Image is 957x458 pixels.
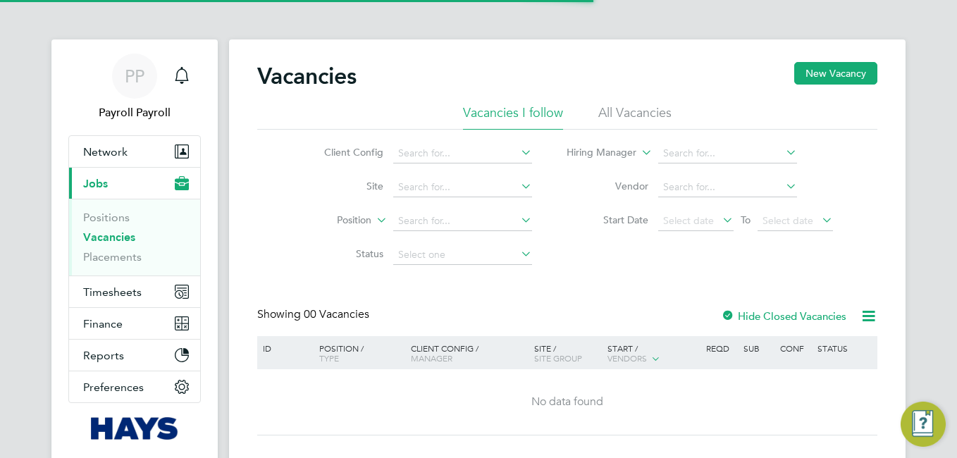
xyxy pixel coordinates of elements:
div: Sub [740,336,777,360]
div: Position / [309,336,407,370]
span: Timesheets [83,285,142,299]
div: Client Config / [407,336,531,370]
div: Showing [257,307,372,322]
button: New Vacancy [794,62,877,85]
span: Jobs [83,177,108,190]
div: No data found [259,395,875,409]
li: Vacancies I follow [463,104,563,130]
a: Go to home page [68,417,201,440]
span: Select date [663,214,714,227]
label: Hide Closed Vacancies [721,309,846,323]
input: Search for... [658,178,797,197]
button: Finance [69,308,200,339]
div: Reqd [703,336,739,360]
li: All Vacancies [598,104,672,130]
input: Search for... [393,144,532,163]
label: Site [302,180,383,192]
div: Start / [604,336,703,371]
span: Select date [762,214,813,227]
span: Site Group [534,352,582,364]
span: Vendors [607,352,647,364]
span: Reports [83,349,124,362]
div: Conf [777,336,813,360]
input: Select one [393,245,532,265]
span: Network [83,145,128,159]
button: Timesheets [69,276,200,307]
button: Preferences [69,371,200,402]
button: Network [69,136,200,167]
button: Engage Resource Center [901,402,946,447]
span: To [736,211,755,229]
a: Vacancies [83,230,135,244]
span: PP [125,67,144,85]
button: Jobs [69,168,200,199]
input: Search for... [658,144,797,163]
div: Jobs [69,199,200,276]
span: Payroll Payroll [68,104,201,121]
label: Vendor [567,180,648,192]
input: Search for... [393,211,532,231]
label: Status [302,247,383,260]
span: 00 Vacancies [304,307,369,321]
label: Start Date [567,213,648,226]
a: Positions [83,211,130,224]
span: Finance [83,317,123,330]
label: Hiring Manager [555,146,636,160]
input: Search for... [393,178,532,197]
span: Preferences [83,380,144,394]
div: Status [814,336,875,360]
span: Manager [411,352,452,364]
h2: Vacancies [257,62,357,90]
label: Client Config [302,146,383,159]
span: Type [319,352,339,364]
button: Reports [69,340,200,371]
a: PPPayroll Payroll [68,54,201,121]
a: Placements [83,250,142,264]
div: ID [259,336,309,360]
label: Position [290,213,371,228]
img: hays-logo-retina.png [91,417,179,440]
div: Site / [531,336,605,370]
